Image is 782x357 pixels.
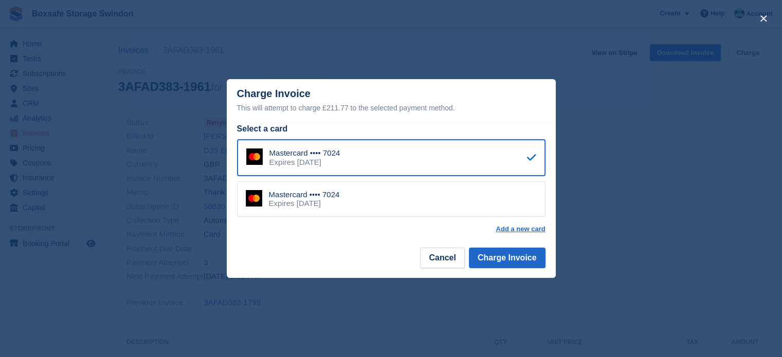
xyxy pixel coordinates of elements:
[269,190,340,199] div: Mastercard •••• 7024
[469,248,545,268] button: Charge Invoice
[237,88,545,114] div: Charge Invoice
[269,199,340,208] div: Expires [DATE]
[269,158,340,167] div: Expires [DATE]
[496,225,545,233] a: Add a new card
[246,190,262,206] img: Mastercard Logo
[420,248,464,268] button: Cancel
[237,123,545,135] div: Select a card
[246,148,263,165] img: Mastercard Logo
[237,102,545,114] div: This will attempt to charge £211.77 to the selected payment method.
[755,10,772,27] button: close
[269,148,340,158] div: Mastercard •••• 7024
